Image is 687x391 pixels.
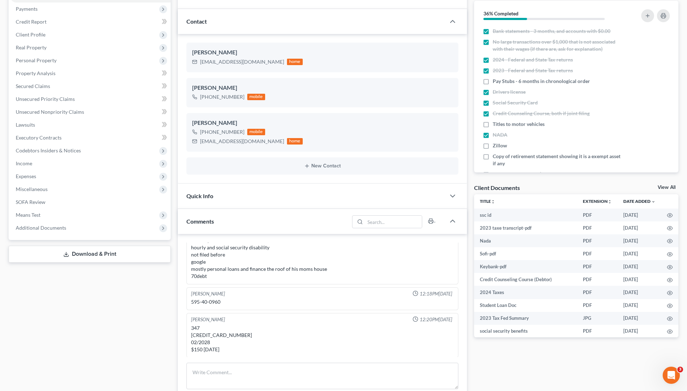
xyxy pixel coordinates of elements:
a: Date Added expand_more [623,199,656,204]
td: PDF [577,273,618,286]
span: SOFA Review [16,199,45,205]
div: Client Documents [474,184,520,191]
span: Copy of retirement statement showing it is a exempt asset if any [493,153,621,167]
td: PDF [577,260,618,273]
span: 2024 - Federal and State Tax returns [493,56,573,63]
td: PDF [577,221,618,234]
a: Secured Claims [10,80,171,93]
a: Executory Contracts [10,131,171,144]
a: SOFA Review [10,196,171,209]
span: Quick Info [186,192,213,199]
span: 12:18PM[DATE] [420,290,452,297]
td: [DATE] [618,273,661,286]
div: [PERSON_NAME] [192,119,453,127]
span: Income [16,160,32,166]
div: mobile [247,129,265,135]
td: PDF [577,209,618,221]
div: [PHONE_NUMBER] [200,93,244,101]
td: [DATE] [618,299,661,312]
span: No large transactions over $1,000 that is not associated with their wages (if there are, ask for ... [493,38,621,53]
div: mobile [247,94,265,100]
span: Social Security Card [493,99,538,106]
td: PDF [577,325,618,338]
td: [DATE] [618,286,661,299]
td: [DATE] [618,209,661,221]
td: 2023 Tax Fed Summary [474,312,577,325]
span: Credit Counseling Course, both if joint filing [493,110,590,117]
span: NADA [493,131,507,138]
span: Comments [186,218,214,225]
span: Property Analysis [16,70,55,76]
span: Payments [16,6,38,12]
div: 595-40-0960 [191,298,454,306]
td: Sofi-pdf [474,247,577,260]
a: Lawsuits [10,118,171,131]
td: 2023 taxe transcript-pdf [474,221,577,234]
span: Client Profile [16,31,45,38]
span: Miscellaneous [16,186,48,192]
div: [PERSON_NAME] [192,84,453,92]
a: Credit Report [10,15,171,28]
span: Secured Claims [16,83,50,89]
div: [EMAIL_ADDRESS][DOMAIN_NAME] [200,138,284,145]
td: [DATE] [618,247,661,260]
i: expand_more [651,200,656,204]
td: JPG [577,312,618,325]
span: Additional Documents [16,225,66,231]
a: Titleunfold_more [480,199,495,204]
span: Unsecured Priority Claims [16,96,75,102]
span: Additional Creditors (Medical, or Creditors not on Credit Report) [493,171,621,185]
td: social security benefits [474,325,577,338]
span: Pay Stubs - 6 months in chronological order [493,78,590,85]
td: PDF [577,247,618,260]
div: [PHONE_NUMBER] [200,128,244,136]
a: Property Analysis [10,67,171,80]
span: Contact [186,18,207,25]
div: no house financing a car not married monthly income about 3200 hourly and social security disabil... [191,215,454,280]
a: Download & Print [9,246,171,263]
a: View All [658,185,676,190]
a: Unsecured Nonpriority Claims [10,106,171,118]
iframe: Intercom live chat [663,367,680,384]
span: Drivers license [493,88,526,96]
i: unfold_more [491,200,495,204]
td: Student Loan Doc [474,299,577,312]
span: Titles to motor vehicles [493,121,545,128]
td: PDF [577,234,618,247]
a: Unsecured Priority Claims [10,93,171,106]
div: home [287,59,303,65]
td: Nada [474,234,577,247]
span: Real Property [16,44,47,50]
strong: 36% Completed [483,10,518,16]
div: [PERSON_NAME] [191,316,225,323]
input: Search... [365,216,422,228]
div: 347 [CREDIT_CARD_NUMBER] 02/2028 $150 [DATE] [191,324,454,353]
a: Extensionunfold_more [583,199,612,204]
div: [PERSON_NAME] [192,48,453,57]
button: New Contact [192,163,453,169]
td: [DATE] [618,260,661,273]
td: PDF [577,299,618,312]
span: Means Test [16,212,40,218]
span: Credit Report [16,19,47,25]
td: [DATE] [618,221,661,234]
span: Lawsuits [16,122,35,128]
div: home [287,138,303,145]
span: Personal Property [16,57,57,63]
td: PDF [577,286,618,299]
span: Zillow [493,142,507,149]
span: Codebtors Insiders & Notices [16,147,81,153]
td: ssc id [474,209,577,221]
td: Credit Counseling Course (Debtor) [474,273,577,286]
span: Unsecured Nonpriority Claims [16,109,84,115]
div: [EMAIL_ADDRESS][DOMAIN_NAME] [200,58,284,65]
td: 2024 Taxes [474,286,577,299]
td: [DATE] [618,325,661,338]
td: Keybank-pdf [474,260,577,273]
td: [DATE] [618,234,661,247]
div: [PERSON_NAME] [191,290,225,297]
td: [DATE] [618,312,661,325]
span: 3 [677,367,683,372]
i: unfold_more [608,200,612,204]
span: 2023 - Federal and State Tax returns [493,67,573,74]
